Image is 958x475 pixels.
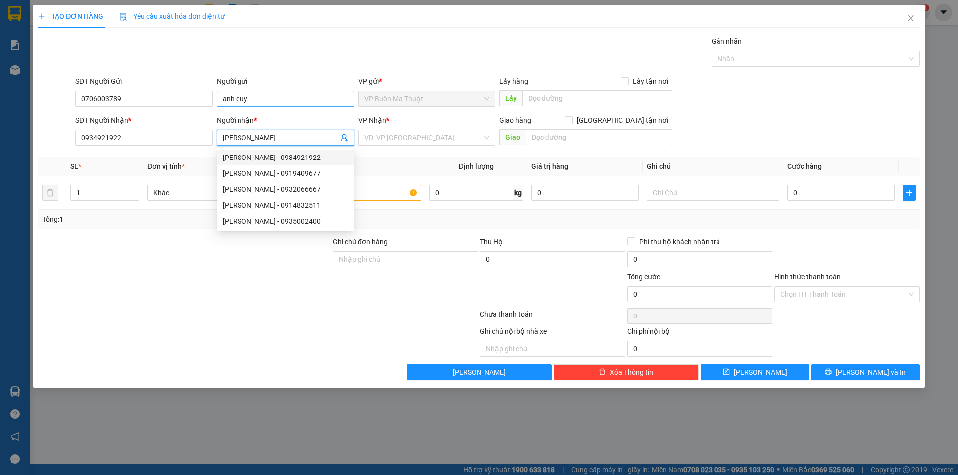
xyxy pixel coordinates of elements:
[635,236,724,247] span: Phí thu hộ khách nhận trả
[358,76,495,87] div: VP gửi
[288,185,421,201] input: VD: Bàn, Ghế
[217,181,354,197] div: anh vũ - 0932066667
[70,162,78,170] span: SL
[217,213,354,229] div: Anh Vũ - 0935002400
[499,116,531,124] span: Giao hàng
[811,364,920,380] button: printer[PERSON_NAME] và In
[836,367,906,378] span: [PERSON_NAME] và In
[526,129,672,145] input: Dọc đường
[723,368,730,376] span: save
[599,368,606,376] span: delete
[119,13,127,21] img: icon
[513,185,523,201] span: kg
[774,273,841,281] label: Hình thức thanh toán
[522,90,672,106] input: Dọc đường
[643,157,783,176] th: Ghi chú
[153,185,274,200] span: Khác
[531,185,639,201] input: 0
[333,251,478,267] input: Ghi chú đơn hàng
[627,326,772,341] div: Chi phí nội bộ
[407,364,552,380] button: [PERSON_NAME]
[358,116,386,124] span: VP Nhận
[42,214,370,225] div: Tổng: 1
[333,238,388,246] label: Ghi chú đơn hàng
[479,309,626,326] div: Chưa thanh toán
[459,162,494,170] span: Định lượng
[734,367,787,378] span: [PERSON_NAME]
[217,76,354,87] div: Người gửi
[627,273,660,281] span: Tổng cước
[787,162,822,170] span: Cước hàng
[480,326,625,341] div: Ghi chú nội bộ nhà xe
[217,197,354,213] div: Anh Vũ - 0914832511
[119,12,225,20] span: Yêu cầu xuất hóa đơn điện tử
[75,115,213,126] div: SĐT Người Nhận
[38,13,45,20] span: plus
[42,185,58,201] button: delete
[217,150,354,165] div: Anh Vũ - 0934921922
[217,115,354,126] div: Người nhận
[217,165,354,181] div: Anh vũ - 0919409677
[647,185,779,201] input: Ghi Chú
[903,189,915,197] span: plus
[907,14,915,22] span: close
[480,341,625,357] input: Nhập ghi chú
[223,216,348,227] div: [PERSON_NAME] - 0935002400
[701,364,809,380] button: save[PERSON_NAME]
[825,368,832,376] span: printer
[75,76,213,87] div: SĐT Người Gửi
[610,367,653,378] span: Xóa Thông tin
[223,152,348,163] div: [PERSON_NAME] - 0934921922
[903,185,916,201] button: plus
[897,5,925,33] button: Close
[499,77,528,85] span: Lấy hàng
[364,91,489,106] span: VP Buôn Ma Thuột
[573,115,672,126] span: [GEOGRAPHIC_DATA] tận nơi
[554,364,699,380] button: deleteXóa Thông tin
[453,367,506,378] span: [PERSON_NAME]
[499,90,522,106] span: Lấy
[629,76,672,87] span: Lấy tận nơi
[223,200,348,211] div: [PERSON_NAME] - 0914832511
[712,37,742,45] label: Gán nhãn
[147,162,185,170] span: Đơn vị tính
[340,134,348,142] span: user-add
[531,162,568,170] span: Giá trị hàng
[480,238,503,246] span: Thu Hộ
[38,12,103,20] span: TẠO ĐƠN HÀNG
[499,129,526,145] span: Giao
[223,168,348,179] div: [PERSON_NAME] - 0919409677
[223,184,348,195] div: [PERSON_NAME] - 0932066667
